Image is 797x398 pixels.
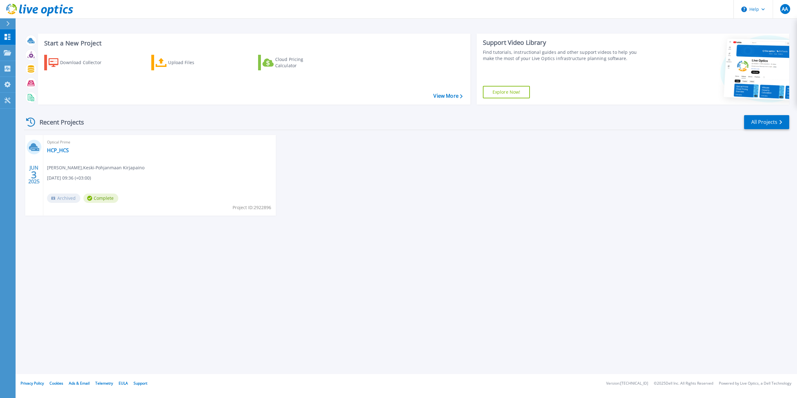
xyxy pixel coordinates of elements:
span: AA [782,7,788,12]
a: Privacy Policy [21,381,44,386]
span: Optical Prime [47,139,272,146]
h3: Start a New Project [44,40,462,47]
div: JUN 2025 [28,163,40,186]
span: Archived [47,194,80,203]
li: Version: [TECHNICAL_ID] [606,382,648,386]
a: View More [433,93,462,99]
a: Cloud Pricing Calculator [258,55,328,70]
div: Upload Files [168,56,218,69]
a: All Projects [744,115,789,129]
a: EULA [119,381,128,386]
li: © 2025 Dell Inc. All Rights Reserved [654,382,713,386]
div: Support Video Library [483,39,644,47]
li: Powered by Live Optics, a Dell Technology [719,382,791,386]
div: Find tutorials, instructional guides and other support videos to help you make the most of your L... [483,49,644,62]
a: Upload Files [151,55,221,70]
span: [PERSON_NAME] , Keski-Pohjanmaan Kirjapaino [47,164,144,171]
span: Project ID: 2922896 [233,204,271,211]
a: HCP_HCS [47,147,69,153]
a: Support [134,381,147,386]
span: [DATE] 09:36 (+03:00) [47,175,91,181]
div: Download Collector [60,56,110,69]
span: 3 [31,172,37,177]
a: Download Collector [44,55,114,70]
div: Cloud Pricing Calculator [275,56,325,69]
div: Recent Projects [24,115,92,130]
a: Telemetry [95,381,113,386]
a: Cookies [50,381,63,386]
span: Complete [83,194,118,203]
a: Explore Now! [483,86,530,98]
a: Ads & Email [69,381,90,386]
